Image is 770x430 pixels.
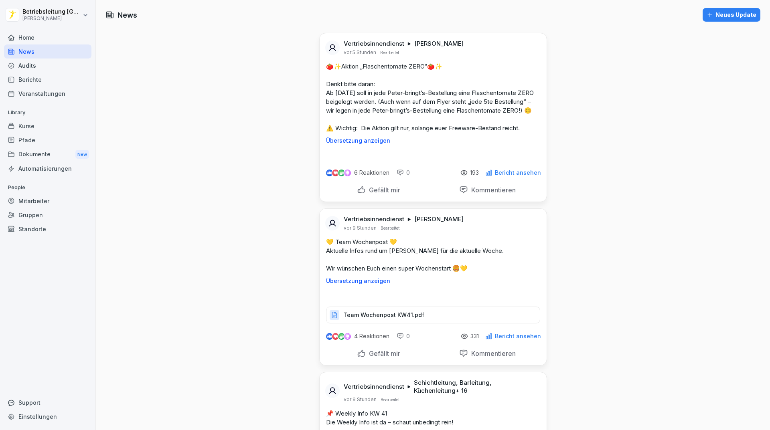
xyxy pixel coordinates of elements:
[326,313,540,321] a: Team Wochenpost KW41.pdf
[380,49,399,56] p: Bearbeitet
[366,349,400,357] p: Gefällt mir
[468,186,516,194] p: Kommentieren
[354,333,389,339] p: 4 Reaktionen
[4,73,91,87] a: Berichte
[338,170,345,176] img: celebrate
[414,40,464,48] p: [PERSON_NAME]
[343,311,424,319] p: Team Wochenpost KW41.pdf
[707,10,756,19] div: Neues Update
[703,8,760,22] button: Neues Update
[326,238,540,273] p: 💛 Team Wochenpost 💛 Aktuelle Infos rund um [PERSON_NAME] für die aktuelle Woche. Wir wünschen Euc...
[354,170,389,176] p: 6 Reaktionen
[326,170,332,176] img: like
[344,40,404,48] p: Vertriebsinnendienst
[468,349,516,357] p: Kommentieren
[344,383,404,391] p: Vertriebsinnendienst
[4,147,91,162] div: Dokumente
[4,194,91,208] a: Mitarbeiter
[326,333,332,339] img: like
[338,333,345,340] img: celebrate
[326,62,540,133] p: 🍅✨Aktion „Flaschentomate ZERO“🍅✨ Denkt bitte daran: Ab [DATE] soll in jede Peter-bringt’s-Bestell...
[118,10,137,20] h1: News
[4,106,91,119] p: Library
[344,215,404,223] p: Vertriebsinnendienst
[4,147,91,162] a: DokumenteNew
[344,333,351,340] img: inspiring
[344,49,376,56] p: vor 5 Stunden
[344,225,377,231] p: vor 9 Stunden
[326,137,540,144] p: Übersetzung anzeigen
[381,225,399,231] p: Bearbeitet
[4,208,91,222] a: Gruppen
[4,87,91,101] a: Veranstaltungen
[4,222,91,236] a: Standorte
[22,8,81,15] p: Betriebsleitung [GEOGRAPHIC_DATA]
[470,333,479,339] p: 331
[414,215,464,223] p: [PERSON_NAME]
[4,162,91,176] a: Automatisierungen
[4,181,91,194] p: People
[332,333,338,339] img: love
[414,379,537,395] p: Schichtleitung, Barleitung, Küchenleitung + 16
[344,169,351,176] img: inspiring
[344,396,377,403] p: vor 9 Stunden
[326,278,540,284] p: Übersetzung anzeigen
[4,30,91,44] a: Home
[366,186,400,194] p: Gefällt mir
[22,16,81,21] p: [PERSON_NAME]
[75,150,89,159] div: New
[332,170,338,176] img: love
[495,170,541,176] p: Bericht ansehen
[4,410,91,424] a: Einstellungen
[4,119,91,133] a: Kurse
[4,396,91,410] div: Support
[4,59,91,73] a: Audits
[4,44,91,59] a: News
[470,170,479,176] p: 193
[397,332,410,340] div: 0
[397,169,410,177] div: 0
[4,133,91,147] a: Pfade
[495,333,541,339] p: Bericht ansehen
[381,396,399,403] p: Bearbeitet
